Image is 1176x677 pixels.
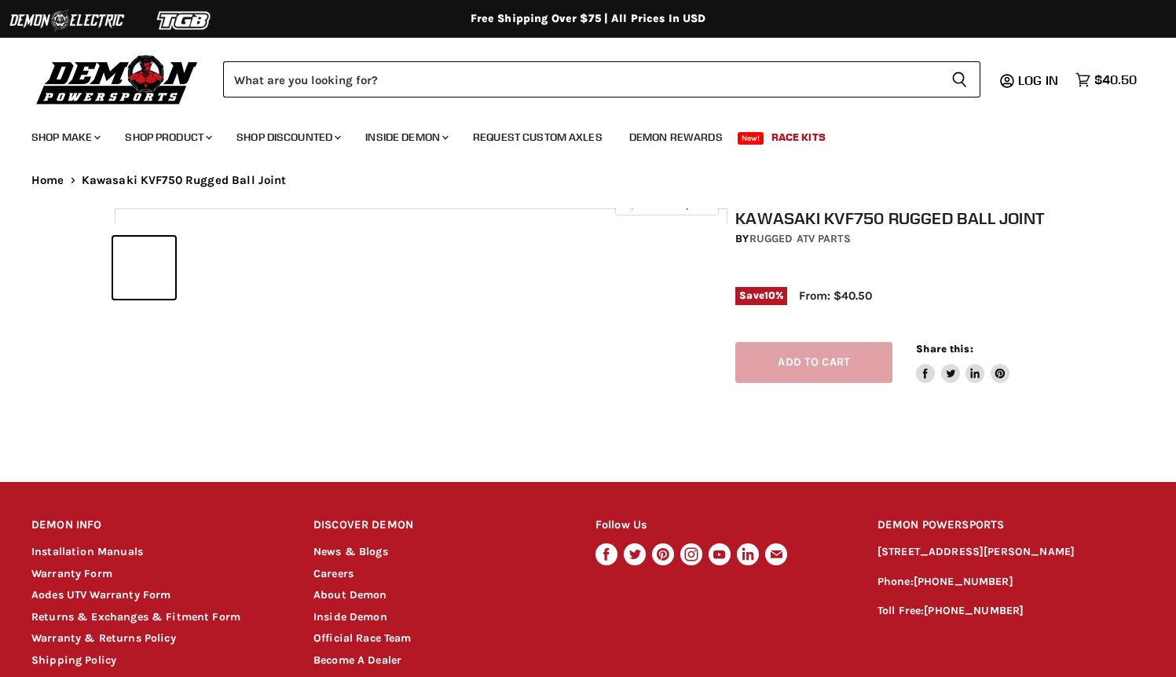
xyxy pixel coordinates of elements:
[354,121,458,153] a: Inside Demon
[461,121,614,153] a: Request Custom Axles
[764,289,775,301] span: 10
[313,507,566,544] h2: DISCOVER DEMON
[877,602,1145,620] p: Toll Free:
[31,588,170,602] a: Aodes UTV Warranty Form
[8,6,126,35] img: Demon Electric Logo 2
[877,573,1145,591] p: Phone:
[31,174,64,187] a: Home
[735,208,1069,228] h1: Kawasaki KVF750 Rugged Ball Joint
[31,610,240,624] a: Returns & Exchanges & Fitment Form
[1011,73,1068,87] a: Log in
[735,230,1069,248] div: by
[914,575,1013,588] a: [PHONE_NUMBER]
[113,121,222,153] a: Shop Product
[313,588,387,602] a: About Demon
[313,567,354,580] a: Careers
[1068,68,1145,91] a: $40.50
[924,604,1024,617] a: [PHONE_NUMBER]
[31,567,112,580] a: Warranty Form
[20,115,1133,153] ul: Main menu
[749,232,851,245] a: Rugged ATV Parts
[20,121,110,153] a: Shop Make
[313,610,387,624] a: Inside Demon
[595,507,848,544] h2: Follow Us
[916,342,1009,384] aside: Share this:
[82,174,287,187] span: Kawasaki KVF750 Rugged Ball Joint
[31,545,143,558] a: Installation Manuals
[623,198,710,210] span: Click to expand
[313,653,401,667] a: Become A Dealer
[799,289,872,303] span: From: $40.50
[223,61,939,98] input: Search
[877,543,1145,561] p: [STREET_ADDRESS][PERSON_NAME]
[916,343,973,355] span: Share this:
[738,132,764,145] span: New!
[31,51,203,107] img: Demon Powersports
[1018,72,1058,88] span: Log in
[31,653,116,667] a: Shipping Policy
[31,631,176,645] a: Warranty & Returns Policy
[1094,72,1137,87] span: $40.50
[877,507,1145,544] h2: DEMON POWERSPORTS
[313,545,388,558] a: News & Blogs
[223,61,980,98] form: Product
[617,121,735,153] a: Demon Rewards
[760,121,837,153] a: Race Kits
[113,237,175,299] button: Kawasaki KVF750 Rugged Ball Joint thumbnail
[31,507,284,544] h2: DEMON INFO
[126,6,244,35] img: TGB Logo 2
[939,61,980,98] button: Search
[225,121,350,153] a: Shop Discounted
[735,287,787,304] span: Save %
[313,631,412,645] a: Official Race Team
